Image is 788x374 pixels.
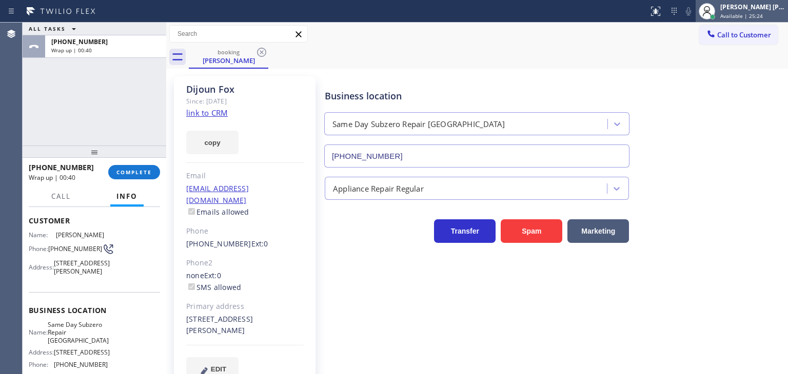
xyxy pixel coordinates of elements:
[51,37,108,46] span: [PHONE_NUMBER]
[211,365,226,373] span: EDIT
[54,259,110,275] span: [STREET_ADDRESS][PERSON_NAME]
[186,170,304,182] div: Email
[188,283,195,290] input: SMS allowed
[29,231,56,239] span: Name:
[186,207,249,217] label: Emails allowed
[720,3,785,11] div: [PERSON_NAME] [PERSON_NAME]
[186,301,304,313] div: Primary address
[717,30,771,39] span: Call to Customer
[333,182,424,194] div: Appliance Repair Regular
[186,183,249,205] a: [EMAIL_ADDRESS][DOMAIN_NAME]
[29,348,54,356] span: Address:
[186,282,241,292] label: SMS allowed
[45,186,77,206] button: Call
[186,257,304,269] div: Phone2
[51,47,92,54] span: Wrap up | 00:40
[29,263,54,271] span: Address:
[567,219,629,243] button: Marketing
[186,314,304,337] div: [STREET_ADDRESS][PERSON_NAME]
[204,271,221,280] span: Ext: 0
[48,321,109,344] span: Same Day Subzero Repair [GEOGRAPHIC_DATA]
[48,245,102,253] span: [PHONE_NUMBER]
[190,48,267,56] div: booking
[324,144,629,168] input: Phone Number
[170,26,307,42] input: Search
[186,131,239,154] button: copy
[29,245,48,253] span: Phone:
[186,95,304,107] div: Since: [DATE]
[720,12,763,19] span: Available | 25:24
[108,165,160,179] button: COMPLETE
[681,4,696,18] button: Mute
[186,84,304,95] div: Dijoun Fox
[434,219,496,243] button: Transfer
[56,231,107,239] span: [PERSON_NAME]
[54,361,108,368] span: [PHONE_NUMBER]
[29,361,54,368] span: Phone:
[23,23,86,35] button: ALL TASKS
[501,219,562,243] button: Spam
[699,25,778,45] button: Call to Customer
[29,305,160,315] span: Business location
[186,239,251,248] a: [PHONE_NUMBER]
[29,328,48,336] span: Name:
[29,25,66,32] span: ALL TASKS
[186,225,304,237] div: Phone
[251,239,268,248] span: Ext: 0
[54,348,110,356] span: [STREET_ADDRESS]
[110,186,144,206] button: Info
[186,270,304,294] div: none
[29,173,75,182] span: Wrap up | 00:40
[188,208,195,215] input: Emails allowed
[29,162,94,172] span: [PHONE_NUMBER]
[116,169,152,176] span: COMPLETE
[325,89,629,103] div: Business location
[190,56,267,65] div: [PERSON_NAME]
[116,192,137,201] span: Info
[29,216,160,225] span: Customer
[332,118,505,130] div: Same Day Subzero Repair [GEOGRAPHIC_DATA]
[51,192,71,201] span: Call
[190,46,267,68] div: Dijoun Fox
[186,108,228,118] a: link to CRM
